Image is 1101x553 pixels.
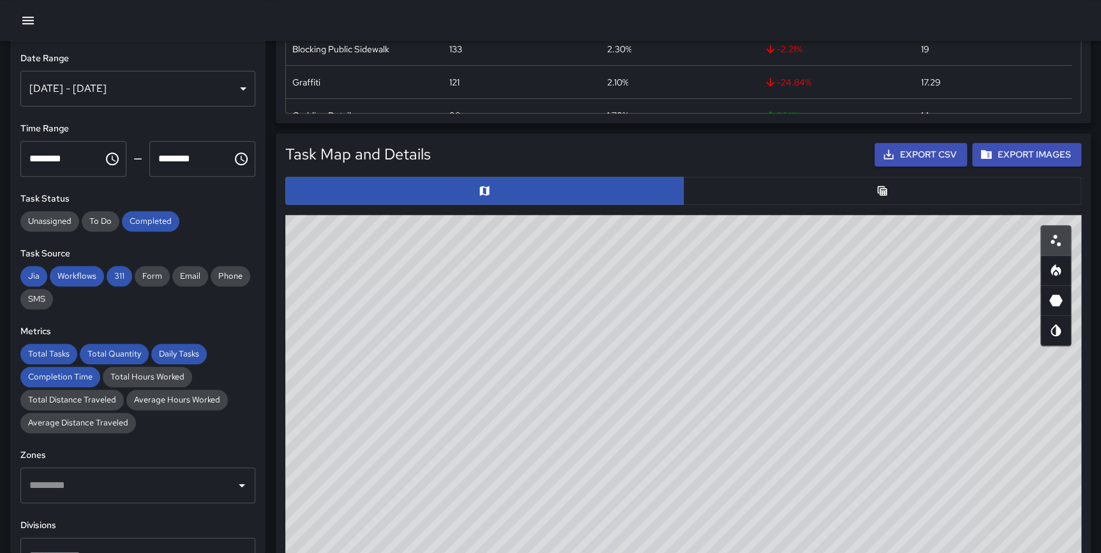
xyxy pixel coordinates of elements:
[292,109,351,122] div: Curbline Detail
[151,348,207,359] span: Daily Tasks
[292,43,389,55] div: Blocking Public Sidewalk
[20,417,136,428] span: Average Distance Traveled
[449,76,460,89] div: 121
[135,266,170,286] div: Form
[122,211,179,232] div: Completed
[126,394,228,405] span: Average Hours Worked
[103,371,192,382] span: Total Hours Worked
[20,247,255,261] h6: Task Source
[82,216,119,226] span: To Do
[20,71,255,107] div: [DATE] - [DATE]
[20,266,47,286] div: Jia
[1048,293,1063,308] svg: 3D Heatmap
[20,325,255,339] h6: Metrics
[292,76,320,89] div: Graffiti
[20,211,79,232] div: Unassigned
[50,266,104,286] div: Workflows
[20,519,255,533] h6: Divisions
[1040,255,1071,286] button: Heatmap
[921,109,929,122] div: 14
[228,146,254,172] button: Choose time, selected time is 11:59 PM
[172,266,208,286] div: Email
[1040,225,1071,256] button: Scatterplot
[1040,315,1071,346] button: Map Style
[1048,263,1063,278] svg: Heatmap
[606,109,628,122] div: 1.70%
[683,177,1081,205] button: Table
[107,266,132,286] div: 311
[921,76,941,89] div: 17.29
[449,43,462,55] div: 133
[20,293,53,304] span: SMS
[20,344,77,364] div: Total Tasks
[122,216,179,226] span: Completed
[20,192,255,206] h6: Task Status
[50,270,104,281] span: Workflows
[82,211,119,232] div: To Do
[20,448,255,462] h6: Zones
[874,143,967,166] button: Export CSV
[80,344,149,364] div: Total Quantity
[20,122,255,136] h6: Time Range
[20,390,124,410] div: Total Distance Traveled
[20,216,79,226] span: Unassigned
[1040,285,1071,316] button: 3D Heatmap
[764,76,811,89] span: -24.84 %
[478,184,491,197] svg: Map
[20,413,136,433] div: Average Distance Traveled
[20,348,77,359] span: Total Tasks
[1048,323,1063,338] svg: Map Style
[1048,233,1063,248] svg: Scatterplot
[20,367,100,387] div: Completion Time
[606,43,631,55] div: 2.30%
[211,270,250,281] span: Phone
[107,270,132,281] span: 311
[211,266,250,286] div: Phone
[876,184,888,197] svg: Table
[233,476,251,494] button: Open
[921,43,929,55] div: 19
[20,52,255,66] h6: Date Range
[80,348,149,359] span: Total Quantity
[126,390,228,410] div: Average Hours Worked
[764,109,800,122] span: 36.11 %
[100,146,125,172] button: Choose time, selected time is 12:00 AM
[764,43,802,55] span: -2.21 %
[20,289,53,309] div: SMS
[285,144,431,165] h5: Task Map and Details
[972,143,1081,166] button: Export Images
[135,270,170,281] span: Form
[20,394,124,405] span: Total Distance Traveled
[20,371,100,382] span: Completion Time
[172,270,208,281] span: Email
[449,109,460,122] div: 98
[285,177,684,205] button: Map
[20,270,47,281] span: Jia
[103,367,192,387] div: Total Hours Worked
[151,344,207,364] div: Daily Tasks
[606,76,628,89] div: 2.10%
